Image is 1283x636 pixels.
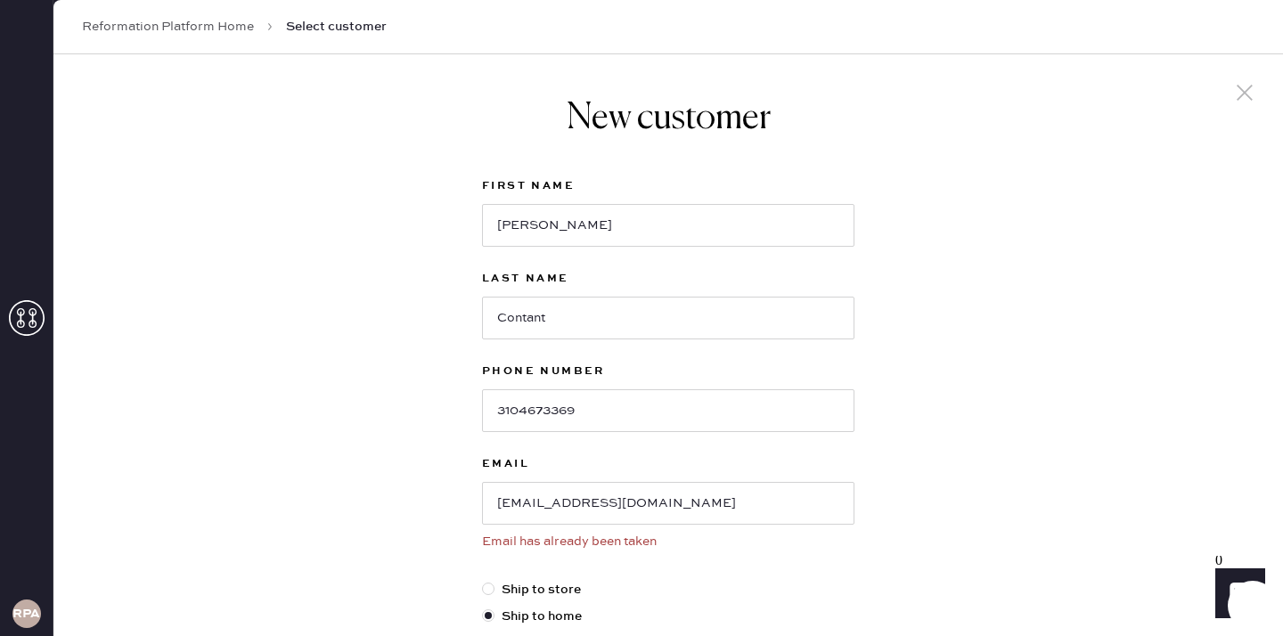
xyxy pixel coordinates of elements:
h3: RPA [12,607,40,620]
span: Select customer [286,18,387,36]
label: Ship to home [482,607,854,626]
input: e.g. john@doe.com [482,482,854,525]
label: Email [482,453,854,475]
a: Reformation Platform Home [82,18,254,36]
div: Email has already been taken [482,532,854,551]
input: e.g. John [482,204,854,247]
input: e.g. Doe [482,297,854,339]
h1: New customer [482,97,854,140]
label: First Name [482,175,854,197]
iframe: Front Chat [1198,556,1275,632]
input: e.g (XXX) XXXXXX [482,389,854,432]
label: Phone Number [482,361,854,382]
label: Ship to store [482,580,854,599]
label: Last Name [482,268,854,289]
